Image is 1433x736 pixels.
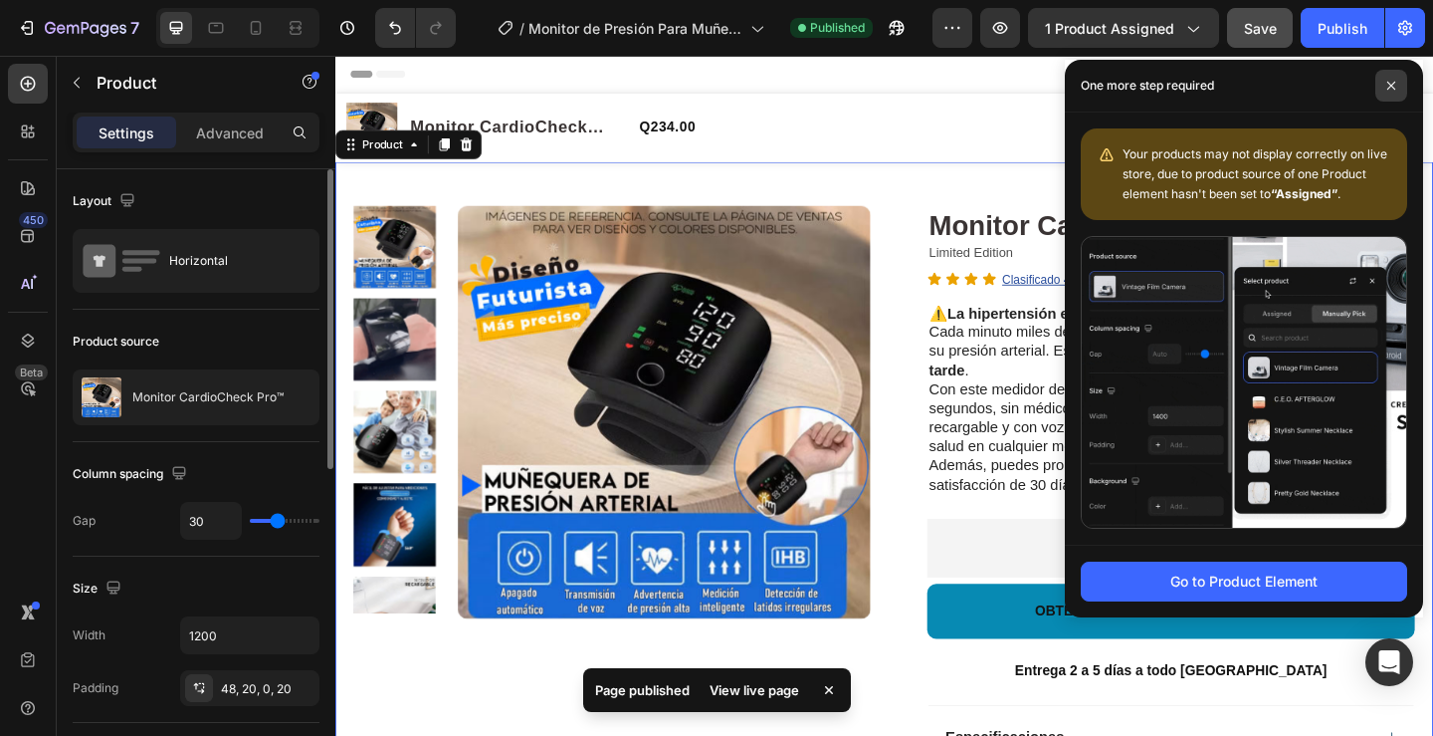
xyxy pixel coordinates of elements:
[1365,638,1413,686] div: Open Intercom Messenger
[1028,8,1219,48] button: 1 product assigned
[181,503,241,539] input: Auto
[821,512,997,560] button: Kaching Bundles
[73,512,96,530] div: Gap
[646,291,1172,353] p: Cada minuto miles de personas sufren las consecuencias de no controlar su presión arterial. Esper...
[595,680,690,700] p: Page published
[73,188,139,215] div: Layout
[739,660,1079,677] strong: Entrega 2 a 5 días a todo [GEOGRAPHIC_DATA]
[877,524,981,545] div: Kaching Bundles
[73,576,125,603] div: Size
[644,575,1174,634] button: <p><span style="font-size:15px;">OBTENER OFERTA Y PAGAR AL RECIBIR</span></p>
[761,595,1058,612] span: OBTENER OFERTA Y PAGAR AL RECIBIR
[19,212,48,228] div: 450
[73,461,191,488] div: Column spacing
[519,18,524,39] span: /
[1170,571,1318,592] div: Go to Product Element
[25,88,78,106] div: Product
[644,269,1174,480] div: Rich Text Editor. Editing area: main
[73,333,159,351] div: Product source
[646,271,1172,292] p: ⚠️
[196,123,264,143] p: Advanced
[646,313,1125,351] strong: demasiado tarde
[646,436,1172,478] p: Además, puedes probarlo sin riesgos gracias a nuestra garantía de satisfacción de 30 días.
[82,377,121,417] img: product feature img
[1318,18,1367,39] div: Publish
[698,676,811,704] div: View live page
[375,8,456,48] div: Undo/Redo
[646,354,1172,436] p: Con este medidor de muñeca tendrás resultados precisos en solo 30 segundos, sin médicos ni equipo...
[528,18,742,39] span: Monitor de Presión Para Muñeca
[1081,562,1407,602] button: Go to Product Element
[73,679,118,697] div: Padding
[646,206,737,222] span: Limited Edition
[97,71,266,95] p: Product
[15,365,48,380] div: Beta
[99,123,154,143] p: Settings
[335,56,1433,736] iframe: Design area
[130,16,139,40] p: 7
[73,626,105,644] div: Width
[132,390,284,404] p: Monitor CardioCheck Pro™
[810,19,865,37] span: Published
[644,163,1174,206] h1: Monitor CardioCheck Pro™
[181,617,318,653] input: Auto
[1227,8,1293,48] button: Save
[1244,20,1277,37] span: Save
[1123,146,1387,201] span: Your products may not display correctly on live store, due to product source of one Product eleme...
[1301,8,1384,48] button: Publish
[837,524,861,548] img: KachingBundles.png
[1081,76,1214,96] p: One more step required
[221,680,314,698] div: 48, 20, 0, 20
[725,236,945,251] u: Clasificado 4,7 estrellas (217 reseñas)
[843,66,1139,83] span: OBTENER OFERTA Y PAGAR AL RECIBIR
[1045,18,1174,39] span: 1 product assigned
[800,45,1182,105] button: <p><span style="font-size:15px;">OBTENER OFERTA Y PAGAR AL RECIBIR</span></p>
[666,272,1112,289] strong: La hipertensión es silenciosa… y puede atacarte sin avisar
[8,8,148,48] button: 7
[169,238,291,284] div: Horizontal
[1271,186,1337,201] b: “Assigned”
